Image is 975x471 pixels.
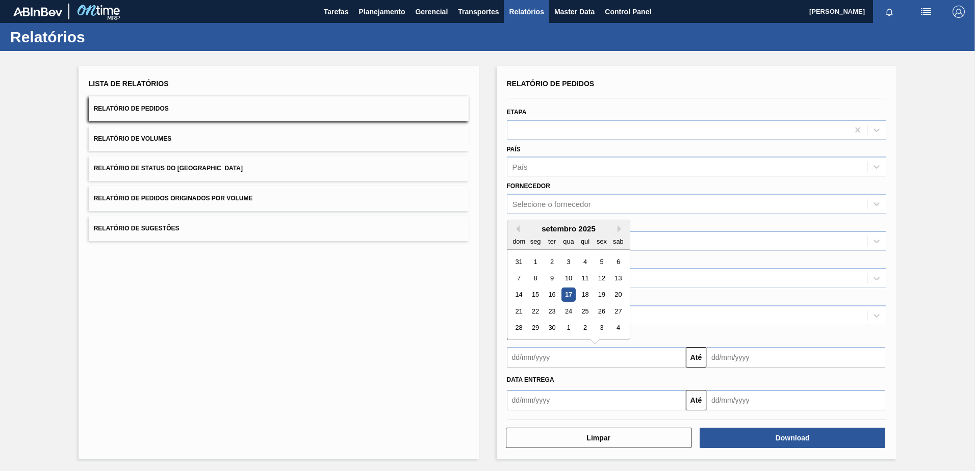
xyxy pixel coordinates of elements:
div: Choose sábado, 13 de setembro de 2025 [611,271,625,285]
div: Choose domingo, 14 de setembro de 2025 [512,288,526,302]
button: Limpar [506,428,691,448]
span: Relatórios [509,6,544,18]
div: Selecione o fornecedor [512,200,591,208]
div: Choose terça-feira, 23 de setembro de 2025 [545,304,558,318]
span: Relatório de Status do [GEOGRAPHIC_DATA] [94,165,243,172]
div: Choose sábado, 4 de outubro de 2025 [611,321,625,335]
button: Relatório de Sugestões [89,216,469,241]
input: dd/mm/yyyy [507,347,686,368]
div: Choose quinta-feira, 25 de setembro de 2025 [578,304,592,318]
div: Choose quarta-feira, 17 de setembro de 2025 [561,288,575,302]
div: month 2025-09 [510,253,626,336]
div: Choose domingo, 7 de setembro de 2025 [512,271,526,285]
label: Fornecedor [507,182,550,190]
div: Choose sábado, 27 de setembro de 2025 [611,304,625,318]
div: Choose quarta-feira, 1 de outubro de 2025 [561,321,575,335]
button: Relatório de Volumes [89,126,469,151]
div: Choose quinta-feira, 2 de outubro de 2025 [578,321,592,335]
span: Relatório de Sugestões [94,225,179,232]
span: Lista de Relatórios [89,80,169,88]
button: Até [686,390,706,410]
button: Download [700,428,885,448]
button: Relatório de Pedidos [89,96,469,121]
span: Gerencial [415,6,448,18]
label: País [507,146,521,153]
div: Choose segunda-feira, 8 de setembro de 2025 [528,271,542,285]
span: Tarefas [324,6,349,18]
div: ter [545,234,558,248]
div: Choose domingo, 21 de setembro de 2025 [512,304,526,318]
div: sex [595,234,608,248]
input: dd/mm/yyyy [706,390,885,410]
span: Data entrega [507,376,554,383]
div: Choose sexta-feira, 5 de setembro de 2025 [595,255,608,269]
div: Choose terça-feira, 9 de setembro de 2025 [545,271,558,285]
div: Choose sábado, 6 de setembro de 2025 [611,255,625,269]
div: Choose quarta-feira, 3 de setembro de 2025 [561,255,575,269]
div: Choose terça-feira, 2 de setembro de 2025 [545,255,558,269]
span: Relatório de Volumes [94,135,171,142]
button: Notificações [873,5,906,19]
div: Choose domingo, 28 de setembro de 2025 [512,321,526,335]
div: Choose quarta-feira, 24 de setembro de 2025 [561,304,575,318]
div: Choose segunda-feira, 29 de setembro de 2025 [528,321,542,335]
div: Choose sexta-feira, 26 de setembro de 2025 [595,304,608,318]
div: sab [611,234,625,248]
div: País [512,163,528,171]
div: Choose sexta-feira, 19 de setembro de 2025 [595,288,608,302]
span: Relatório de Pedidos [507,80,595,88]
img: Logout [953,6,965,18]
button: Relatório de Pedidos Originados por Volume [89,186,469,211]
button: Relatório de Status do [GEOGRAPHIC_DATA] [89,156,469,181]
button: Até [686,347,706,368]
img: userActions [920,6,932,18]
div: setembro 2025 [507,224,630,233]
img: TNhmsLtSVTkK8tSr43FrP2fwEKptu5GPRR3wAAAABJRU5ErkJggg== [13,7,62,16]
div: Choose sexta-feira, 12 de setembro de 2025 [595,271,608,285]
span: Planejamento [358,6,405,18]
div: Choose segunda-feira, 22 de setembro de 2025 [528,304,542,318]
div: Choose segunda-feira, 1 de setembro de 2025 [528,255,542,269]
div: Choose quarta-feira, 10 de setembro de 2025 [561,271,575,285]
span: Relatório de Pedidos Originados por Volume [94,195,253,202]
div: Choose domingo, 31 de agosto de 2025 [512,255,526,269]
div: Choose quinta-feira, 11 de setembro de 2025 [578,271,592,285]
label: Etapa [507,109,527,116]
span: Master Data [554,6,595,18]
div: dom [512,234,526,248]
div: qua [561,234,575,248]
div: seg [528,234,542,248]
span: Control Panel [605,6,651,18]
input: dd/mm/yyyy [706,347,885,368]
div: Choose segunda-feira, 15 de setembro de 2025 [528,288,542,302]
button: Next Month [618,225,625,232]
div: qui [578,234,592,248]
span: Transportes [458,6,499,18]
div: Choose quinta-feira, 4 de setembro de 2025 [578,255,592,269]
div: Choose terça-feira, 16 de setembro de 2025 [545,288,558,302]
div: Choose sexta-feira, 3 de outubro de 2025 [595,321,608,335]
div: Choose sábado, 20 de setembro de 2025 [611,288,625,302]
div: Choose quinta-feira, 18 de setembro de 2025 [578,288,592,302]
h1: Relatórios [10,31,191,43]
button: Previous Month [512,225,520,232]
input: dd/mm/yyyy [507,390,686,410]
span: Relatório de Pedidos [94,105,169,112]
div: Choose terça-feira, 30 de setembro de 2025 [545,321,558,335]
